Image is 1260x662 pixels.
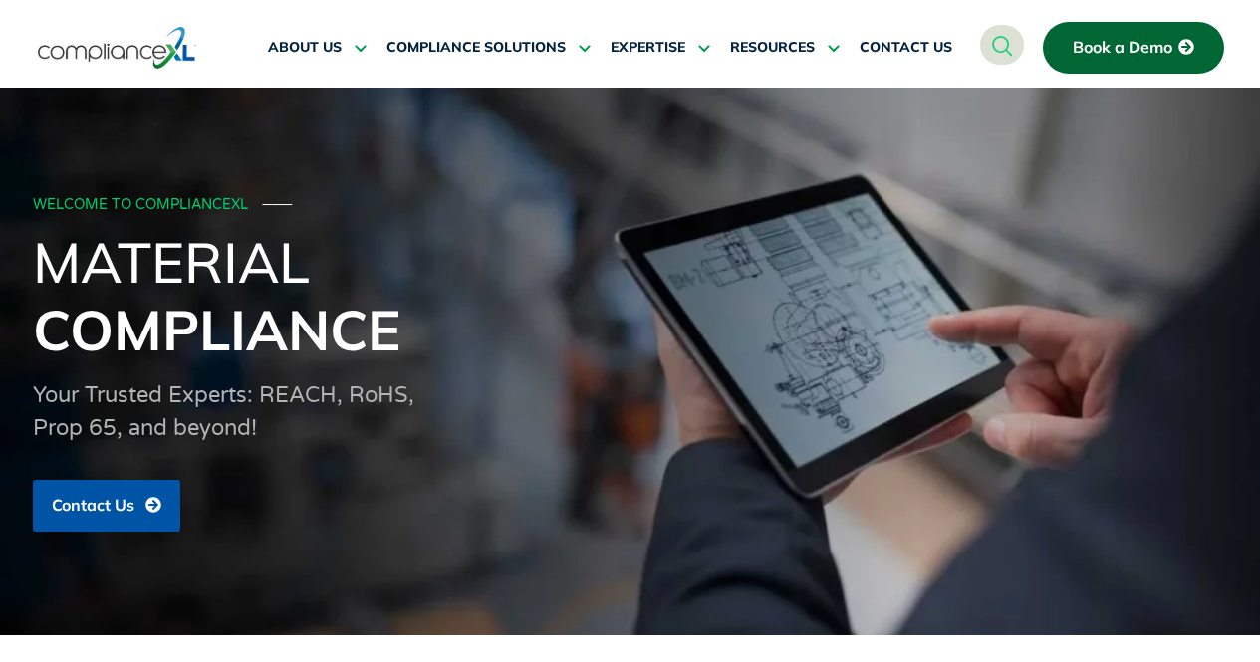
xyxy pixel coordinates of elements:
h1: Material [33,228,1228,363]
a: Contact Us [33,480,180,532]
span: RESOURCES [730,39,815,57]
span: Compliance [33,295,400,364]
span: CONTACT US [860,39,952,57]
span: Book a Demo [1073,39,1172,57]
img: logo-one.svg [38,25,196,71]
span: Your Trusted Experts: REACH, RoHS, Prop 65, and beyond! [33,382,414,441]
a: ABOUT US [268,24,367,72]
a: COMPLIANCE SOLUTIONS [386,24,591,72]
a: CONTACT US [860,24,952,72]
span: ─── [263,196,293,213]
span: EXPERTISE [611,39,685,57]
a: navsearch-button [980,25,1024,65]
a: RESOURCES [730,24,840,72]
span: ABOUT US [268,39,342,57]
a: Book a Demo [1043,22,1224,74]
a: EXPERTISE [611,24,710,72]
span: COMPLIANCE SOLUTIONS [386,39,566,57]
div: WELCOME TO COMPLIANCEXL [33,197,1222,214]
span: Contact Us [52,497,134,515]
